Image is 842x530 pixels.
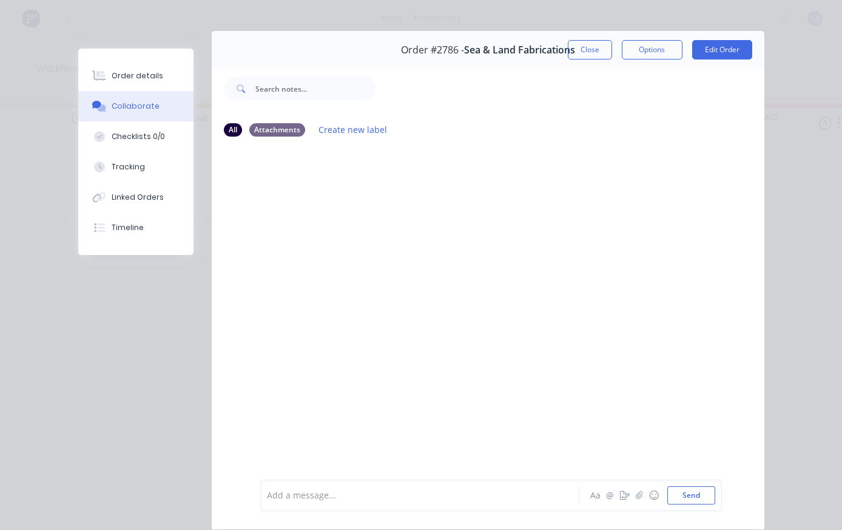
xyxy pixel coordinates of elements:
button: ☺ [647,488,661,503]
div: Tracking [112,161,145,172]
button: Collaborate [78,91,194,121]
div: Collaborate [112,101,160,112]
div: Linked Orders [112,192,164,203]
button: @ [603,488,618,503]
div: All [224,123,242,137]
div: Order details [112,70,163,81]
button: Order details [78,61,194,91]
span: Order #2786 - [401,44,464,56]
button: Options [622,40,682,59]
button: Tracking [78,152,194,182]
div: Timeline [112,222,144,233]
span: Sea & Land Fabrications [464,44,575,56]
button: Checklists 0/0 [78,121,194,152]
input: Search notes... [255,76,376,101]
div: Attachments [249,123,305,137]
button: Aa [588,488,603,503]
button: Linked Orders [78,182,194,212]
div: Checklists 0/0 [112,131,165,142]
button: Send [667,486,715,505]
button: Close [568,40,612,59]
button: Timeline [78,212,194,243]
button: Create new label [312,121,394,138]
button: Edit Order [692,40,752,59]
